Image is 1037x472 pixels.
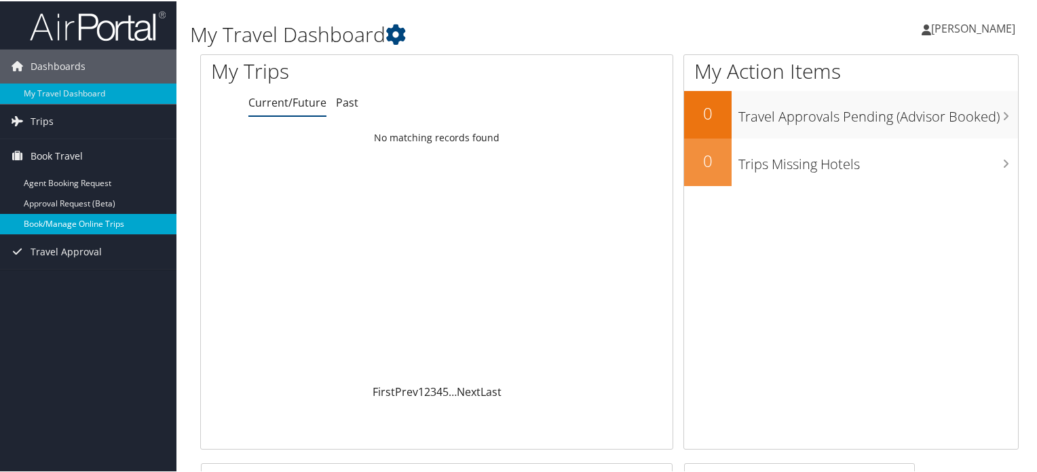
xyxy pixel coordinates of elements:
[684,137,1018,185] a: 0Trips Missing Hotels
[31,48,86,82] span: Dashboards
[436,383,442,398] a: 4
[248,94,326,109] a: Current/Future
[480,383,502,398] a: Last
[190,19,749,48] h1: My Travel Dashboard
[336,94,358,109] a: Past
[738,99,1018,125] h3: Travel Approvals Pending (Advisor Booked)
[211,56,466,84] h1: My Trips
[457,383,480,398] a: Next
[430,383,436,398] a: 3
[449,383,457,398] span: …
[442,383,449,398] a: 5
[424,383,430,398] a: 2
[738,147,1018,173] h3: Trips Missing Hotels
[418,383,424,398] a: 1
[922,7,1029,48] a: [PERSON_NAME]
[684,90,1018,137] a: 0Travel Approvals Pending (Advisor Booked)
[30,9,166,41] img: airportal-logo.png
[31,234,102,268] span: Travel Approval
[31,138,83,172] span: Book Travel
[684,101,732,124] h2: 0
[684,148,732,171] h2: 0
[931,20,1015,35] span: [PERSON_NAME]
[395,383,418,398] a: Prev
[31,103,54,137] span: Trips
[684,56,1018,84] h1: My Action Items
[373,383,395,398] a: First
[201,124,673,149] td: No matching records found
